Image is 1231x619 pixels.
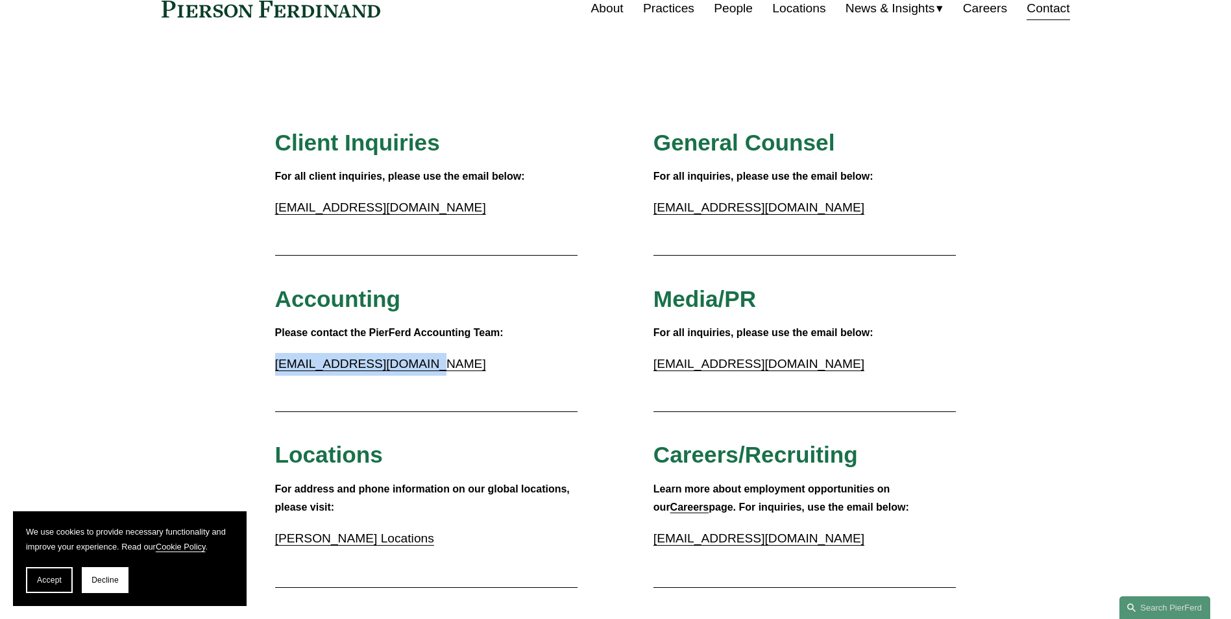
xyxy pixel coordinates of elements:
a: Cookie Policy [156,542,206,552]
strong: Please contact the PierFerd Accounting Team: [275,327,504,338]
strong: page. For inquiries, use the email below: [709,502,909,513]
a: Search this site [1119,596,1210,619]
span: Media/PR [653,286,756,311]
a: [EMAIL_ADDRESS][DOMAIN_NAME] [653,531,864,545]
a: [PERSON_NAME] Locations [275,531,434,545]
strong: For all inquiries, please use the email below: [653,327,873,338]
a: [EMAIL_ADDRESS][DOMAIN_NAME] [275,357,486,370]
strong: For address and phone information on our global locations, please visit: [275,483,573,513]
button: Accept [26,567,73,593]
a: [EMAIL_ADDRESS][DOMAIN_NAME] [275,200,486,214]
strong: Learn more about employment opportunities on our [653,483,893,513]
p: We use cookies to provide necessary functionality and improve your experience. Read our . [26,524,234,554]
span: Client Inquiries [275,130,440,155]
a: [EMAIL_ADDRESS][DOMAIN_NAME] [653,357,864,370]
a: Careers [670,502,709,513]
button: Decline [82,567,128,593]
a: [EMAIL_ADDRESS][DOMAIN_NAME] [653,200,864,214]
strong: For all inquiries, please use the email below: [653,171,873,182]
span: Decline [91,576,119,585]
span: General Counsel [653,130,835,155]
section: Cookie banner [13,511,247,606]
span: Careers/Recruiting [653,442,858,467]
span: Accounting [275,286,401,311]
span: Accept [37,576,62,585]
strong: For all client inquiries, please use the email below: [275,171,525,182]
span: Locations [275,442,383,467]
